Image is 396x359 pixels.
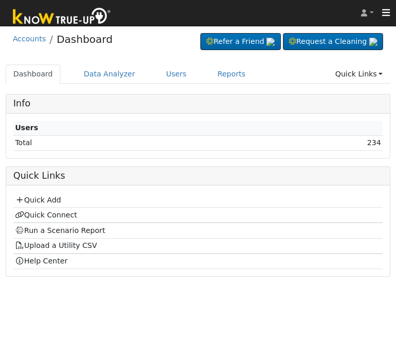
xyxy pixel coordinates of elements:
[76,65,143,84] a: Data Analyzer
[57,33,113,45] a: Dashboard
[327,65,390,84] a: Quick Links
[283,33,383,51] a: Request a Cleaning
[210,65,253,84] a: Reports
[13,35,46,43] a: Accounts
[159,65,195,84] a: Users
[376,6,396,20] button: Toggle navigation
[369,38,377,46] img: retrieve
[266,38,275,46] img: retrieve
[200,33,281,51] a: Refer a Friend
[8,6,116,29] img: Know True-Up
[6,65,61,84] a: Dashboard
